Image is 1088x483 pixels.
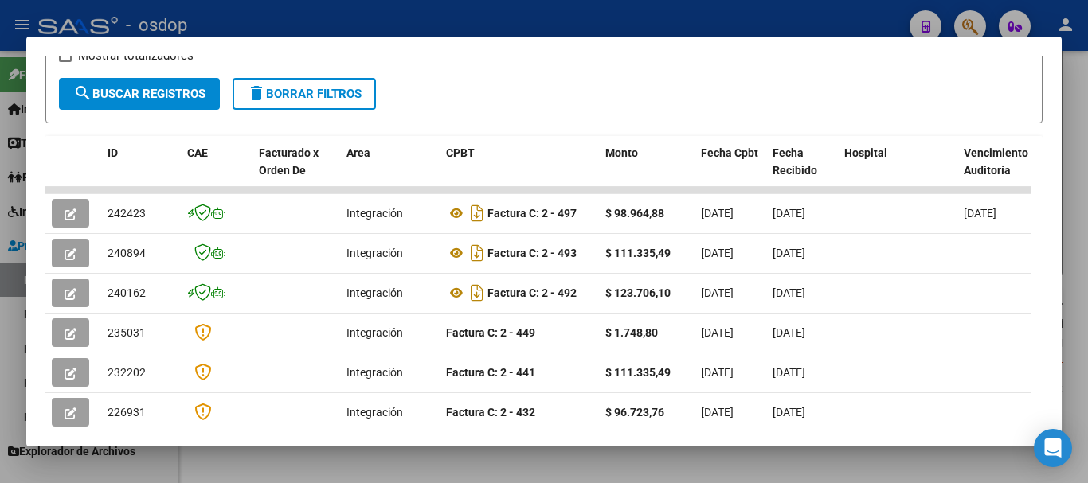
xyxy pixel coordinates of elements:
button: Borrar Filtros [233,78,376,110]
mat-icon: delete [247,84,266,103]
span: [DATE] [701,207,734,220]
span: Hospital [844,146,887,159]
span: CPBT [446,146,475,159]
span: [DATE] [701,286,734,299]
strong: Factura C: 2 - 432 [446,406,535,419]
span: [DATE] [773,207,805,220]
i: Descargar documento [467,280,487,306]
span: 240894 [108,247,146,259]
span: [DATE] [701,366,734,379]
span: 235031 [108,326,146,339]
span: Integración [346,286,403,299]
span: Vencimiento Auditoría [964,146,1028,177]
datatable-header-cell: Area [340,136,440,206]
strong: $ 123.706,10 [605,286,671,299]
span: Integración [346,247,403,259]
strong: Factura C: 2 - 449 [446,326,535,339]
span: Fecha Cpbt [701,146,758,159]
span: Borrar Filtros [247,87,362,101]
span: [DATE] [701,326,734,339]
datatable-header-cell: Monto [599,136,695,206]
span: Buscar Registros [73,87,205,101]
span: ID [108,146,118,159]
span: Integración [346,366,403,379]
span: [DATE] [773,366,805,379]
strong: $ 96.723,76 [605,406,664,419]
span: 232202 [108,366,146,379]
span: Monto [605,146,638,159]
datatable-header-cell: Fecha Recibido [766,136,838,206]
span: Fecha Recibido [773,146,817,177]
i: Descargar documento [467,240,487,266]
span: [DATE] [701,247,734,259]
datatable-header-cell: CPBT [440,136,599,206]
div: Open Intercom Messenger [1034,429,1072,467]
span: 226931 [108,406,146,419]
mat-icon: search [73,84,92,103]
span: Mostrar totalizadores [78,46,194,65]
span: 240162 [108,286,146,299]
span: [DATE] [701,406,734,419]
strong: Factura C: 2 - 492 [487,286,577,299]
datatable-header-cell: Fecha Cpbt [695,136,766,206]
button: Buscar Registros [59,78,220,110]
span: [DATE] [773,326,805,339]
strong: Factura C: 2 - 441 [446,366,535,379]
span: [DATE] [964,207,996,220]
strong: $ 111.335,49 [605,366,671,379]
datatable-header-cell: CAE [181,136,252,206]
strong: $ 98.964,88 [605,207,664,220]
strong: $ 1.748,80 [605,326,658,339]
span: Integración [346,406,403,419]
i: Descargar documento [467,201,487,226]
span: Integración [346,326,403,339]
strong: Factura C: 2 - 493 [487,247,577,259]
datatable-header-cell: Vencimiento Auditoría [957,136,1029,206]
span: Integración [346,207,403,220]
span: CAE [187,146,208,159]
span: Facturado x Orden De [259,146,319,177]
span: [DATE] [773,406,805,419]
span: [DATE] [773,286,805,299]
span: Area [346,146,370,159]
datatable-header-cell: ID [101,136,181,206]
strong: Factura C: 2 - 497 [487,207,577,220]
span: 242423 [108,207,146,220]
strong: $ 111.335,49 [605,247,671,259]
datatable-header-cell: Facturado x Orden De [252,136,340,206]
span: [DATE] [773,247,805,259]
datatable-header-cell: Hospital [838,136,957,206]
